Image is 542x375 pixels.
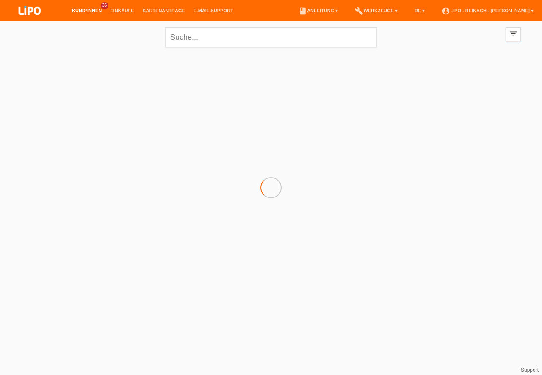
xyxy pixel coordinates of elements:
[106,8,138,13] a: Einkäufe
[521,367,539,373] a: Support
[509,29,518,38] i: filter_list
[442,7,450,15] i: account_circle
[294,8,342,13] a: bookAnleitung ▾
[8,17,51,24] a: LIPO pay
[165,27,377,47] input: Suche...
[299,7,307,15] i: book
[101,2,108,9] span: 36
[351,8,402,13] a: buildWerkzeuge ▾
[355,7,363,15] i: build
[437,8,538,13] a: account_circleLIPO - Reinach - [PERSON_NAME] ▾
[410,8,429,13] a: DE ▾
[189,8,238,13] a: E-Mail Support
[68,8,106,13] a: Kund*innen
[138,8,189,13] a: Kartenanträge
